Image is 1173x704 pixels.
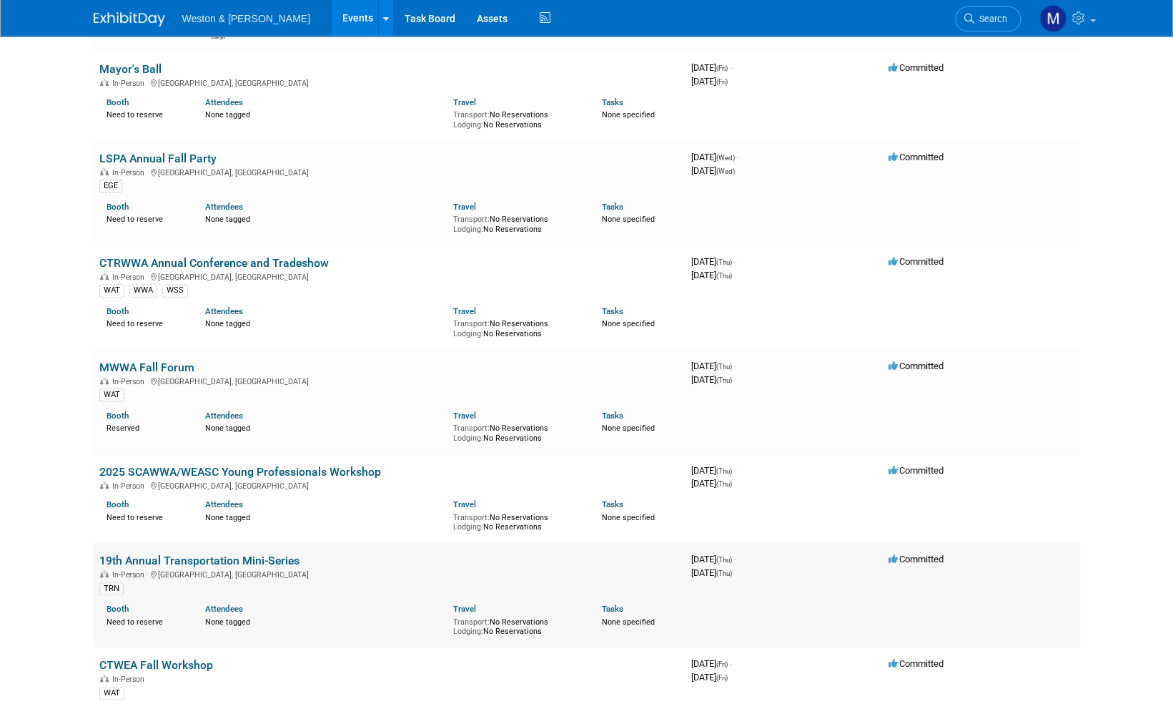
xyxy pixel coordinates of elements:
[602,617,655,627] span: None specified
[602,513,655,522] span: None specified
[691,567,732,578] span: [DATE]
[691,62,732,73] span: [DATE]
[716,272,732,280] span: (Thu)
[716,258,732,266] span: (Thu)
[162,284,188,297] div: WSS
[129,284,157,297] div: WWA
[99,465,381,479] a: 2025 SCAWWA/WEASC Young Professionals Workshop
[602,215,655,224] span: None specified
[112,79,149,88] span: In-Person
[205,202,243,212] a: Attendees
[205,316,442,329] div: None tagged
[453,513,490,522] span: Transport:
[716,660,728,668] span: (Fri)
[99,479,680,491] div: [GEOGRAPHIC_DATA], [GEOGRAPHIC_DATA]
[889,62,944,73] span: Committed
[691,672,728,683] span: [DATE]
[716,167,735,175] span: (Wed)
[99,658,213,672] a: CTWEA Fall Workshop
[107,604,129,614] a: Booth
[716,78,728,86] span: (Fri)
[602,499,623,509] a: Tasks
[100,168,109,175] img: In-Person Event
[99,256,329,270] a: CTRWWA Annual Conference and Tradeshow
[112,377,149,386] span: In-Person
[730,658,732,669] span: -
[205,615,442,627] div: None tagged
[889,361,944,371] span: Committed
[974,14,1007,24] span: Search
[602,424,655,433] span: None specified
[100,377,109,384] img: In-Person Event
[602,319,655,328] span: None specified
[716,674,728,682] span: (Fri)
[107,306,129,316] a: Booth
[107,97,129,107] a: Booth
[112,570,149,580] span: In-Person
[453,212,580,234] div: No Reservations No Reservations
[99,180,122,192] div: EGE
[691,270,732,280] span: [DATE]
[205,306,243,316] a: Attendees
[691,256,736,267] span: [DATE]
[691,554,736,564] span: [DATE]
[107,411,129,421] a: Booth
[453,215,490,224] span: Transport:
[889,465,944,476] span: Committed
[716,480,732,488] span: (Thu)
[99,582,124,595] div: TRN
[453,202,476,212] a: Travel
[691,152,739,162] span: [DATE]
[734,361,736,371] span: -
[889,256,944,267] span: Committed
[205,510,442,523] div: None tagged
[716,556,732,564] span: (Thu)
[100,79,109,86] img: In-Person Event
[716,467,732,475] span: (Thu)
[453,110,490,119] span: Transport:
[205,421,442,434] div: None tagged
[453,316,580,338] div: No Reservations No Reservations
[453,306,476,316] a: Travel
[716,569,732,577] span: (Thu)
[716,376,732,384] span: (Thu)
[100,273,109,280] img: In-Person Event
[100,570,109,577] img: In-Person Event
[112,273,149,282] span: In-Person
[889,554,944,564] span: Committed
[453,617,490,627] span: Transport:
[734,256,736,267] span: -
[107,212,184,225] div: Need to reserve
[716,154,735,162] span: (Wed)
[453,329,483,338] span: Lodging:
[889,152,944,162] span: Committed
[99,152,217,165] a: LSPA Annual Fall Party
[730,62,732,73] span: -
[94,12,165,26] img: ExhibitDay
[691,374,732,385] span: [DATE]
[602,97,623,107] a: Tasks
[691,478,732,489] span: [DATE]
[112,168,149,177] span: In-Person
[453,424,490,433] span: Transport:
[453,120,483,129] span: Lodging:
[205,212,442,225] div: None tagged
[205,604,243,614] a: Attendees
[737,152,739,162] span: -
[453,107,580,129] div: No Reservations No Reservations
[112,675,149,684] span: In-Person
[99,270,680,282] div: [GEOGRAPHIC_DATA], [GEOGRAPHIC_DATA]
[107,316,184,329] div: Need to reserve
[602,411,623,421] a: Tasks
[1039,5,1066,32] img: Mary Ann Trujillo
[453,411,476,421] a: Travel
[107,202,129,212] a: Booth
[453,615,580,637] div: No Reservations No Reservations
[734,465,736,476] span: -
[602,306,623,316] a: Tasks
[107,510,184,523] div: Need to reserve
[99,166,680,177] div: [GEOGRAPHIC_DATA], [GEOGRAPHIC_DATA]
[453,434,483,443] span: Lodging:
[99,77,680,88] div: [GEOGRAPHIC_DATA], [GEOGRAPHIC_DATA]
[99,388,124,401] div: WAT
